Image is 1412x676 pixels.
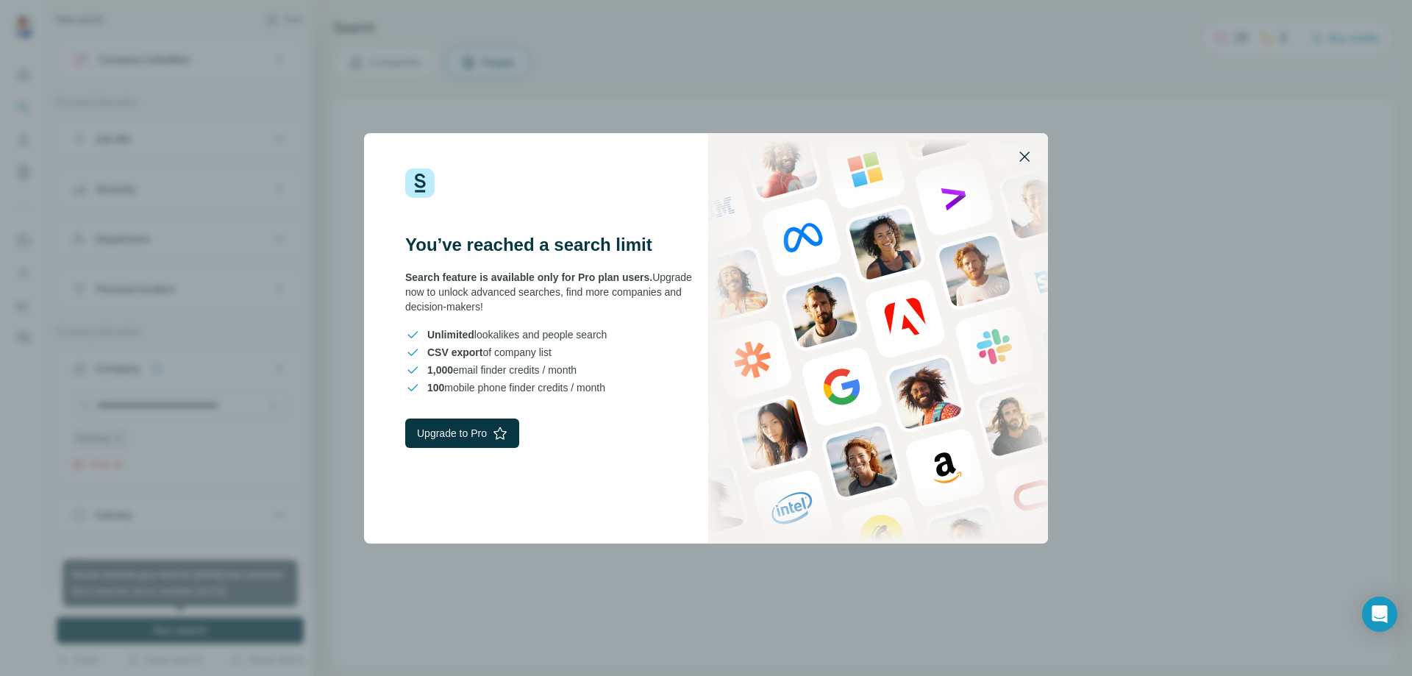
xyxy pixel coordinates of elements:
h3: You’ve reached a search limit [405,233,706,257]
img: Surfe Logo [405,168,435,198]
span: email finder credits / month [427,363,577,377]
button: Upgrade to Pro [405,419,519,448]
div: Open Intercom Messenger [1362,597,1397,632]
span: 1,000 [427,364,453,376]
span: Unlimited [427,329,474,341]
span: 100 [427,382,444,394]
span: of company list [427,345,552,360]
img: Surfe Stock Photo - showing people and technologies [708,133,1048,544]
span: mobile phone finder credits / month [427,380,605,395]
span: lookalikes and people search [427,327,607,342]
span: CSV export [427,346,482,358]
span: Search feature is available only for Pro plan users. [405,271,652,283]
div: Upgrade now to unlock advanced searches, find more companies and decision-makers! [405,270,706,314]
